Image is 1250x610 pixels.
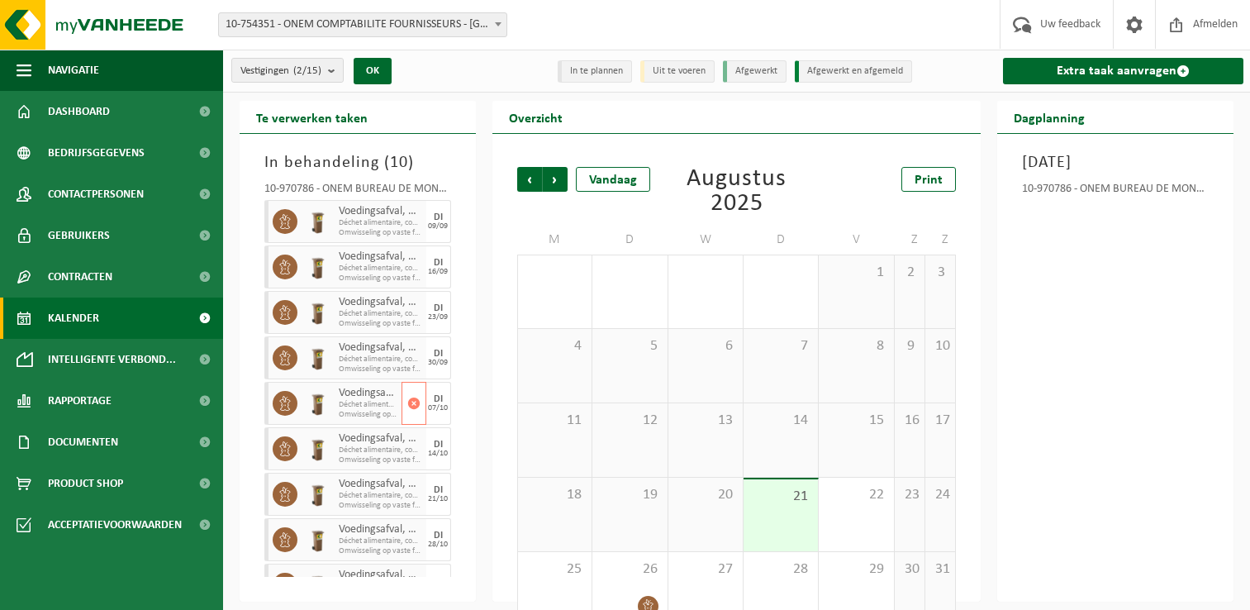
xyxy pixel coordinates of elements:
[339,536,422,546] span: Déchet alimentaire, contenant des produits d'origine animale
[492,101,579,133] h2: Overzicht
[434,258,443,268] div: DI
[339,319,422,329] span: Omwisseling op vaste frequentie (incl. verwerking)
[895,225,925,255] td: Z
[390,155,408,171] span: 10
[48,174,144,215] span: Contactpersonen
[218,12,507,37] span: 10-754351 - ONEM COMPTABILITE FOURNISSEURS - BRUXELLES
[903,412,916,430] span: 16
[339,446,422,455] span: Déchet alimentaire, contenant des produits d'origine animale
[428,313,448,322] div: 23/09
[339,250,422,264] span: Voedingsafval, bevat producten van dierlijke oorsprong, onverpakt, categorie 3
[293,65,321,76] count: (2/15)
[428,359,448,367] div: 30/09
[903,337,916,355] span: 9
[576,167,650,192] div: Vandaag
[827,264,885,282] span: 1
[1003,58,1243,84] a: Extra taak aanvragen
[339,501,422,511] span: Omwisseling op vaste frequentie (incl. verwerking)
[925,225,956,255] td: Z
[723,60,787,83] li: Afgewerkt
[48,339,176,380] span: Intelligente verbond...
[339,400,397,410] span: Déchet alimentaire, contenant des produits d'origine animale
[827,486,885,504] span: 22
[48,256,112,298] span: Contracten
[601,337,658,355] span: 5
[306,346,330,370] img: WB-0140-HPE-BN-01
[752,488,810,506] span: 21
[934,412,947,430] span: 17
[428,541,448,549] div: 28/10
[306,391,330,416] img: WB-0140-HPE-BN-01
[339,523,422,536] span: Voedingsafval, bevat producten van dierlijke oorsprong, onverpakt, categorie 3
[827,412,885,430] span: 15
[434,531,443,541] div: DI
[306,209,330,234] img: WB-0140-HPE-BN-01
[517,225,592,255] td: M
[901,167,956,192] a: Print
[934,560,947,579] span: 31
[752,337,810,355] span: 7
[306,527,330,552] img: WB-0140-HPE-BN-01
[428,450,448,458] div: 14/10
[354,58,392,84] button: OK
[231,58,344,83] button: Vestigingen(2/15)
[339,432,422,446] span: Voedingsafval, bevat producten van dierlijke oorsprong, onverpakt, categorie 3
[934,337,947,355] span: 10
[997,101,1101,133] h2: Dagplanning
[526,560,583,579] span: 25
[434,576,443,586] div: DI
[677,560,734,579] span: 27
[306,255,330,279] img: WB-0140-HPE-BN-01
[428,222,448,231] div: 09/09
[668,225,744,255] td: W
[434,394,443,404] div: DI
[339,264,422,274] span: Déchet alimentaire, contenant des produits d'origine animale
[752,412,810,430] span: 14
[306,573,330,598] img: WB-0140-HPE-BN-01
[339,218,422,228] span: Déchet alimentaire, contenant des produits d'origine animale
[428,404,448,412] div: 07/10
[339,228,422,238] span: Omwisseling op vaste frequentie (incl. verwerking)
[48,463,123,504] span: Product Shop
[601,486,658,504] span: 19
[526,486,583,504] span: 18
[339,309,422,319] span: Déchet alimentaire, contenant des produits d'origine animale
[903,264,916,282] span: 2
[517,167,542,192] span: Vorige
[48,132,145,174] span: Bedrijfsgegevens
[48,298,99,339] span: Kalender
[434,485,443,495] div: DI
[744,225,819,255] td: D
[592,225,668,255] td: D
[339,341,422,355] span: Voedingsafval, bevat producten van dierlijke oorsprong, onverpakt, categorie 3
[240,101,384,133] h2: Te verwerken taken
[677,486,734,504] span: 20
[306,300,330,325] img: WB-0140-HPE-BN-01
[434,349,443,359] div: DI
[526,337,583,355] span: 4
[339,455,422,465] span: Omwisseling op vaste frequentie (incl. verwerking)
[601,560,658,579] span: 26
[526,412,583,430] span: 11
[48,504,182,546] span: Acceptatievoorwaarden
[339,478,422,491] span: Voedingsafval, bevat producten van dierlijke oorsprong, onverpakt, categorie 3
[306,482,330,507] img: WB-0140-HPE-BN-01
[339,491,422,501] span: Déchet alimentaire, contenant des produits d'origine animale
[339,355,422,365] span: Déchet alimentaire, contenant des produits d'origine animale
[264,150,451,175] h3: In behandeling ( )
[903,560,916,579] span: 30
[339,274,422,284] span: Omwisseling op vaste frequentie (incl. verwerking)
[543,167,568,192] span: Volgende
[1022,183,1209,200] div: 10-970786 - ONEM BUREAU DE MONS - [GEOGRAPHIC_DATA]
[339,387,397,400] span: Voedingsafval, bevat producten van dierlijke oorsprong, onverpakt, categorie 3
[428,495,448,503] div: 21/10
[640,60,715,83] li: Uit te voeren
[219,13,506,36] span: 10-754351 - ONEM COMPTABILITE FOURNISSEURS - BRUXELLES
[915,174,943,187] span: Print
[339,365,422,374] span: Omwisseling op vaste frequentie (incl. verwerking)
[677,337,734,355] span: 6
[677,412,734,430] span: 13
[434,212,443,222] div: DI
[339,205,422,218] span: Voedingsafval, bevat producten van dierlijke oorsprong, onverpakt, categorie 3
[48,50,99,91] span: Navigatie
